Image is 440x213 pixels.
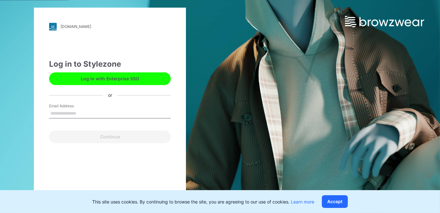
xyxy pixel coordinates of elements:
[103,92,117,99] div: or
[61,24,91,29] div: [DOMAIN_NAME]
[49,58,171,70] div: Log in to Stylezone
[49,23,171,30] a: [DOMAIN_NAME]
[322,195,348,208] button: Accept
[49,103,93,109] label: Email Address
[345,16,424,27] img: browzwear-logo.e42bd6dac1945053ebaf764b6aa21510.svg
[291,199,314,204] a: Learn more
[49,23,57,30] img: stylezone-logo.562084cfcfab977791bfbf7441f1a819.svg
[92,198,314,205] p: This site uses cookies. By continuing to browse the site, you are agreeing to our use of cookies.
[49,72,171,85] button: Log in with Enterprise SSO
